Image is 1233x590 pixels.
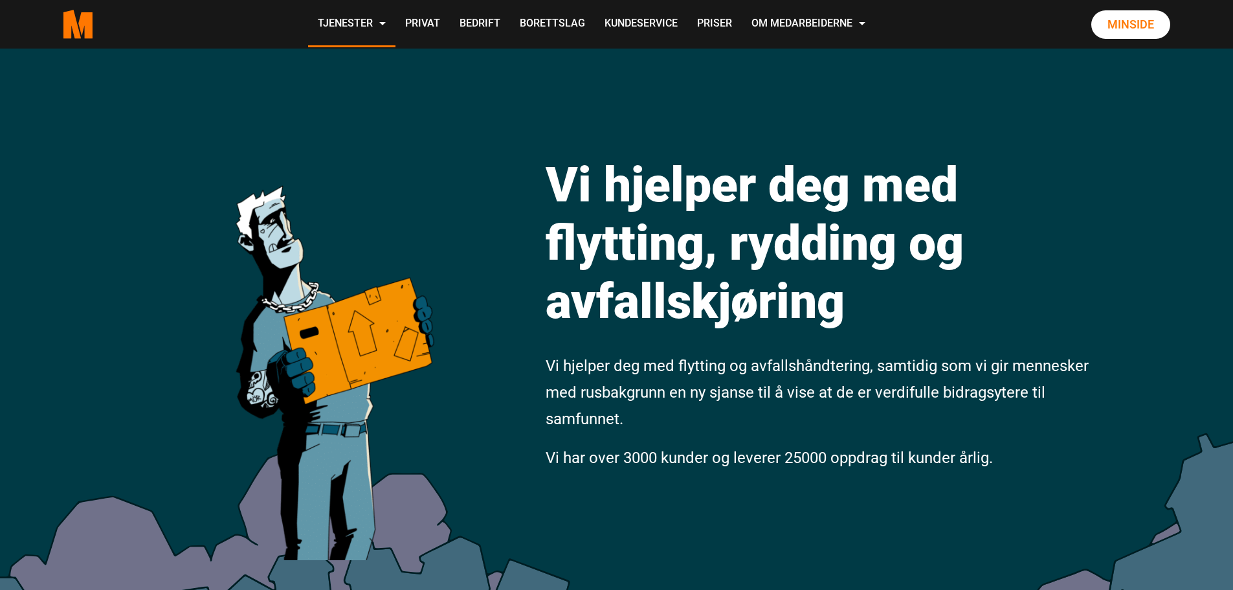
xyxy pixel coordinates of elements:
a: Kundeservice [595,1,687,47]
a: Priser [687,1,742,47]
a: Bedrift [450,1,510,47]
span: Vi hjelper deg med flytting og avfallshåndtering, samtidig som vi gir mennesker med rusbakgrunn e... [546,357,1089,428]
span: Vi har over 3000 kunder og leverer 25000 oppdrag til kunder årlig. [546,449,993,467]
img: medarbeiderne man icon optimized [222,126,445,560]
a: Minside [1091,10,1170,39]
a: Tjenester [308,1,395,47]
a: Borettslag [510,1,595,47]
a: Om Medarbeiderne [742,1,875,47]
h1: Vi hjelper deg med flytting, rydding og avfallskjøring [546,155,1093,330]
a: Privat [395,1,450,47]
